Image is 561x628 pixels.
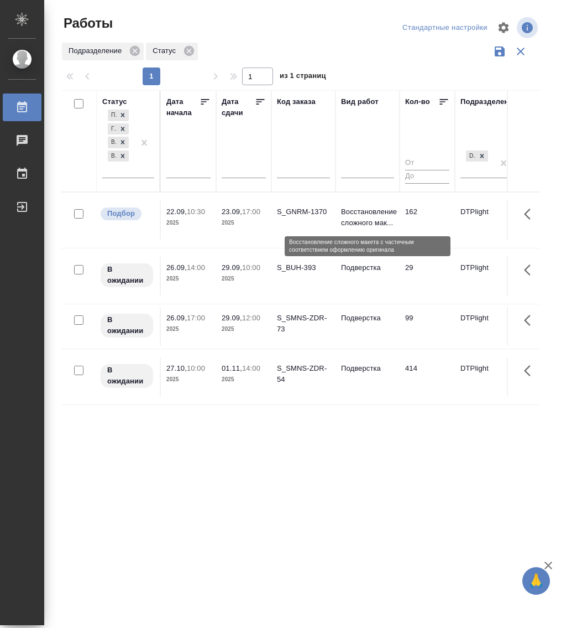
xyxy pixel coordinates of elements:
div: В работе [108,150,117,162]
td: 162 [400,201,455,240]
p: 12:00 [242,314,260,322]
div: Подбор [108,110,117,121]
p: 14:00 [187,263,205,272]
span: Настроить таблицу [490,14,517,41]
span: из 1 страниц [280,69,326,85]
p: Подверстка [341,363,394,374]
input: От [405,157,449,170]
div: Можно подбирать исполнителей [99,206,154,221]
span: 🙏 [527,569,546,593]
span: Работы [61,14,113,32]
p: 01.11, [222,364,242,372]
p: 2025 [222,324,266,335]
div: Вид работ [341,96,379,107]
p: 10:30 [187,207,205,216]
p: 14:00 [242,364,260,372]
div: Готов к работе [108,123,117,135]
button: Сохранить фильтры [489,41,510,62]
button: Здесь прячутся важные кнопки [517,257,544,283]
td: DTPlight [455,357,519,396]
p: 2025 [166,273,211,284]
p: Подверстка [341,262,394,273]
div: Подбор, Готов к работе, В ожидании, В работе [107,108,130,122]
div: Подбор, Готов к работе, В ожидании, В работе [107,122,130,136]
p: 26.09, [166,263,187,272]
p: 29.09, [222,314,242,322]
div: Код заказа [277,96,316,107]
p: Восстановление сложного мак... [341,206,394,229]
div: Подразделение [460,96,517,107]
button: Здесь прячутся важные кнопки [517,201,544,227]
td: 99 [400,307,455,346]
p: Подбор [107,208,135,219]
td: DTPlight [455,201,519,240]
p: 27.10, [166,364,187,372]
p: Подразделение [69,45,125,56]
button: Здесь прячутся важные кнопки [517,307,544,334]
p: 22.09, [166,207,187,216]
div: Дата сдачи [222,96,255,118]
p: 17:00 [187,314,205,322]
p: В ожидании [107,365,146,387]
button: Сбросить фильтры [510,41,531,62]
p: 26.09, [166,314,187,322]
div: Подразделение [62,43,144,60]
div: Подбор, Готов к работе, В ожидании, В работе [107,136,130,149]
p: В ожидании [107,314,146,336]
p: 2025 [166,217,211,229]
span: Посмотреть информацию [517,17,540,38]
p: 2025 [222,217,266,229]
p: Подверстка [341,313,394,324]
div: S_SMNS-ZDR-54 [277,363,330,385]
p: 29.09, [222,263,242,272]
div: Исполнитель назначен, приступать к работе пока рано [99,262,154,288]
p: В ожидании [107,264,146,286]
div: S_BUH-393 [277,262,330,273]
div: Исполнитель назначен, приступать к работе пока рано [99,313,154,339]
div: split button [400,19,490,37]
td: 414 [400,357,455,396]
div: S_SMNS-ZDR-73 [277,313,330,335]
button: 🙏 [522,567,550,595]
p: 2025 [166,374,211,385]
p: 10:00 [187,364,205,372]
div: Статус [102,96,127,107]
td: DTPlight [455,307,519,346]
p: 10:00 [242,263,260,272]
div: Статус [146,43,198,60]
div: Кол-во [405,96,430,107]
div: S_GNRM-1370 [277,206,330,217]
td: DTPlight [455,257,519,295]
div: Дата начала [166,96,200,118]
p: 17:00 [242,207,260,216]
td: 29 [400,257,455,295]
button: Здесь прячутся важные кнопки [517,357,544,384]
div: Подбор, Готов к работе, В ожидании, В работе [107,149,130,163]
div: В ожидании [108,137,117,148]
input: До [405,170,449,184]
p: 23.09, [222,207,242,216]
p: Статус [153,45,180,56]
div: DTPlight [465,149,489,163]
p: 2025 [222,374,266,385]
p: 2025 [222,273,266,284]
div: Исполнитель назначен, приступать к работе пока рано [99,363,154,389]
div: DTPlight [466,150,476,162]
p: 2025 [166,324,211,335]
